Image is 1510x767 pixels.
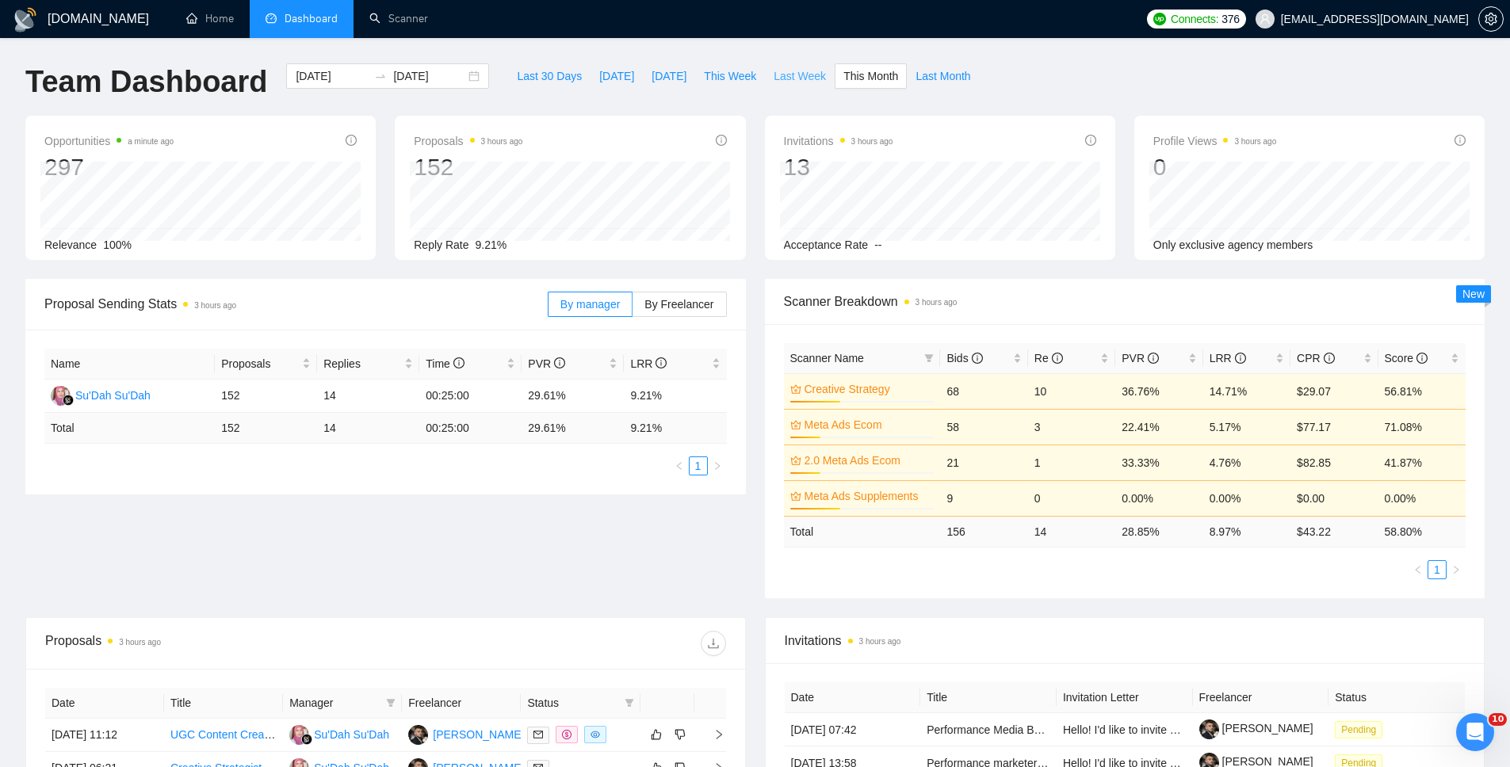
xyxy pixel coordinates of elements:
span: Proposal Sending Stats [44,294,548,314]
span: 376 [1221,10,1239,28]
td: 5.17% [1203,409,1290,445]
a: setting [1478,13,1504,25]
td: 3 [1028,409,1115,445]
th: Status [1328,682,1465,713]
span: This Month [843,67,898,85]
span: Last Month [916,67,970,85]
th: Replies [317,349,419,380]
button: right [1447,560,1466,579]
button: Last Week [765,63,835,89]
span: info-circle [972,353,983,364]
button: left [670,456,689,475]
td: 00:25:00 [419,413,522,444]
button: Last 30 Days [508,63,591,89]
span: info-circle [453,357,464,368]
span: right [713,461,722,471]
li: Previous Page [1409,560,1428,579]
span: right [1451,565,1461,574]
span: info-circle [1085,135,1096,146]
time: 3 hours ago [194,301,236,310]
td: $82.85 [1290,445,1378,480]
th: Date [45,688,164,719]
td: 152 [215,413,317,444]
span: Connects: [1171,10,1218,28]
span: info-circle [1416,353,1428,364]
span: Only exclusive agency members [1153,238,1313,251]
li: Previous Page [670,456,689,475]
span: Last Week [774,67,826,85]
td: 0.00% [1378,480,1466,516]
span: left [1413,565,1423,574]
td: 0 [1028,480,1115,516]
button: This Month [835,63,907,89]
img: S [51,386,71,406]
span: download [701,637,725,650]
span: user [1260,13,1271,25]
span: PVR [528,357,565,370]
img: c1cTAUXJILv8DMgId_Yer0ph1tpwIArRRTAJVKVo20jyGXQuqzAC65eKa4sSvbpAQ_ [1199,719,1219,739]
span: info-circle [716,135,727,146]
span: By Freelancer [644,298,713,311]
td: 22.41% [1115,409,1202,445]
span: Bids [946,352,982,364]
span: filter [924,353,934,363]
span: Score [1385,352,1428,364]
td: Total [784,516,941,547]
a: DK[PERSON_NAME] [408,727,524,740]
a: Performance Media Buyer for Direct Response Campaigns [927,723,1216,736]
button: download [701,631,726,656]
button: dislike [671,725,690,744]
td: 0.00% [1203,480,1290,516]
td: 29.61% [522,380,624,413]
td: 56.81% [1378,373,1466,409]
span: eye [591,730,600,739]
time: 3 hours ago [916,298,958,307]
span: Proposals [414,132,522,151]
td: 14.71% [1203,373,1290,409]
td: $ 43.22 [1290,516,1378,547]
td: 4.76% [1203,445,1290,480]
td: 9.21% [624,380,726,413]
th: Freelancer [1193,682,1329,713]
div: Su'Dah Su'Dah [75,387,151,404]
a: homeHome [186,12,234,25]
span: Proposals [221,355,299,372]
span: info-circle [1455,135,1466,146]
td: 58 [940,409,1027,445]
span: mail [533,730,543,739]
a: UGC Content Creator or Agency for Custom Wall Art Brand (Motorcycle & Car Focus) [170,728,590,741]
td: Performance Media Buyer for Direct Response Campaigns [920,713,1057,746]
div: [PERSON_NAME] [433,726,524,743]
li: Next Page [708,456,727,475]
td: 41.87% [1378,445,1466,480]
a: SSu'Dah Su'Dah [51,388,151,401]
button: left [1409,560,1428,579]
span: info-circle [554,357,565,368]
td: 29.61 % [522,413,624,444]
th: Proposals [215,349,317,380]
td: 36.76% [1115,373,1202,409]
span: LRR [1210,352,1246,364]
td: 21 [940,445,1027,480]
span: Time [426,357,464,370]
img: gigradar-bm.png [301,734,312,745]
span: Opportunities [44,132,174,151]
a: Creative Strategy [805,380,931,398]
img: logo [13,7,38,32]
span: info-circle [346,135,357,146]
span: crown [790,383,801,395]
td: 14 [1028,516,1115,547]
a: [PERSON_NAME] [1199,722,1313,735]
th: Date [785,682,921,713]
td: 28.85 % [1115,516,1202,547]
span: Last 30 Days [517,67,582,85]
span: CPR [1297,352,1334,364]
li: Next Page [1447,560,1466,579]
div: 0 [1153,152,1277,182]
span: right [701,729,724,740]
span: Manager [289,694,380,712]
td: 58.80 % [1378,516,1466,547]
td: 68 [940,373,1027,409]
time: 3 hours ago [1234,137,1276,146]
span: 10 [1489,713,1507,726]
